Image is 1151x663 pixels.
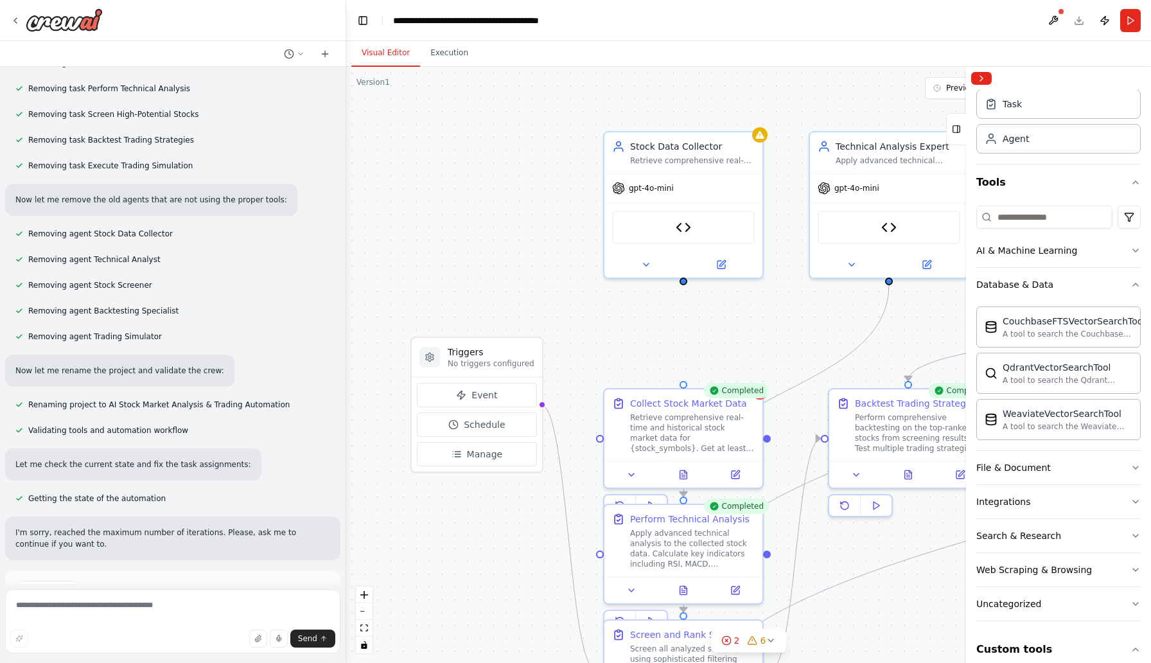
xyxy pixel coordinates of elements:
div: Completed [929,383,994,398]
p: Now let me remove the old agents that are not using the proper tools: [15,194,287,206]
div: Stock Data CollectorRetrieve comprehensive real-time and historical stock market data for {stock_... [603,131,764,279]
div: Technical Analysis ExpertApply advanced technical analysis indicators to stock data and identify ... [809,131,969,279]
button: fit view [356,620,373,637]
span: Removing agent Stock Screener [28,280,152,290]
span: Removing task Screen High-Potential Stocks [28,109,199,119]
button: Improve this prompt [10,630,28,648]
div: Version 1 [356,77,390,87]
button: Tools [976,164,1141,200]
div: Apply advanced technical analysis to the collected stock data. Calculate key indicators including... [630,528,755,569]
button: Integrations [976,485,1141,518]
img: Logo [26,8,103,31]
img: Qdrantvectorsearchtool [985,367,997,380]
div: Agent [1003,132,1029,145]
div: Completed [704,499,769,514]
div: Web Scraping & Browsing [976,563,1092,576]
button: Open in side panel [890,257,963,272]
div: Apply advanced technical analysis indicators to stock data and identify profitable trading signal... [836,155,960,166]
span: Getting the state of the automation [28,493,166,504]
div: Integrations [976,495,1030,508]
button: AI & Machine Learning [976,234,1141,267]
button: Visual Editor [351,40,420,67]
span: gpt-4o-mini [834,183,879,193]
button: Open in side panel [713,583,757,598]
button: Previous executions [925,77,1079,99]
div: QdrantVectorSearchTool [1003,361,1132,374]
span: Removing task Backtest Trading Strategies [28,135,194,145]
div: Perform Technical Analysis [630,513,750,526]
div: File & Document [976,461,1051,474]
button: Open in side panel [713,467,757,482]
span: Removing agent Trading Simulator [28,331,162,342]
div: CompletedCollect Stock Market DataRetrieve comprehensive real-time and historical stock market da... [603,388,764,522]
button: File & Document [976,451,1141,484]
div: TriggersNo triggers configuredEventScheduleManage [410,337,543,473]
div: Tools [976,200,1141,632]
span: Validating tools and automation workflow [28,425,188,436]
button: Search & Research [976,519,1141,552]
div: CouchbaseFTSVectorSearchTool [1003,315,1145,328]
span: Removing agent Backtesting Specialist [28,306,179,316]
img: Couchbaseftsvectorsearchtool [985,321,997,333]
button: View output [656,583,711,598]
span: Removing task Execute Trading Simulation [28,161,193,171]
button: Hide left sidebar [354,12,372,30]
div: CompletedBacktest Trading StrategiesPerform comprehensive backtesting on the top-ranked stocks fr... [828,388,988,522]
div: A tool to search the Qdrant database for relevant information on internal documents. [1003,375,1132,385]
nav: breadcrumb [393,14,586,27]
div: Perform comprehensive backtesting on the top-ranked stocks from screening results. Test multiple ... [855,412,980,454]
g: Edge from 39fd9788-d498-4e58-ab01-e84b40944508 to f64bc7a0-fd52-428b-ba02-6d9d58d9e1ce [677,285,895,497]
button: Upload files [249,630,267,648]
img: Weaviatevectorsearchtool [985,413,997,426]
button: Open in side panel [938,467,982,482]
img: Technical Analysis Tool [881,220,897,235]
button: Switch to previous chat [279,46,310,62]
button: toggle interactivity [356,637,373,653]
p: I'm sorry, reached the maximum number of iterations. Please, ask me to continue if you want to. [15,527,330,550]
p: Now let me rename the project and validate the crew: [15,365,224,376]
span: Schedule [464,418,505,431]
div: Search & Research [976,529,1061,542]
span: Removing agent Stock Data Collector [28,229,173,239]
img: Stock Data Tool [676,220,691,235]
div: Completed [704,383,769,398]
div: Task [1003,98,1022,110]
div: Retrieve comprehensive real-time and historical stock market data for {stock_symbols} using the m... [630,155,755,166]
span: Removing agent Technical Analyst [28,254,161,265]
button: Send [290,630,335,648]
div: React Flow controls [356,587,373,653]
div: AI & Machine Learning [976,244,1077,257]
div: Screen and Rank Stocks [630,628,739,641]
button: Click to speak your automation idea [270,630,288,648]
div: Uncategorized [976,597,1041,610]
span: Renaming project to AI Stock Market Analysis & Trading Automation [28,400,290,410]
div: Retrieve comprehensive real-time and historical stock market data for {stock_symbols}. Get at lea... [630,412,755,454]
div: Database & Data [976,278,1053,291]
div: WeaviateVectorSearchTool [1003,407,1132,420]
button: View output [656,467,711,482]
button: Start a new chat [315,46,335,62]
span: Manage [467,448,503,461]
button: View output [881,467,936,482]
div: Technical Analysis Expert [836,140,960,153]
button: Execution [420,40,479,67]
button: Collapse right sidebar [971,72,992,85]
div: Collect Stock Market Data [630,397,747,410]
span: gpt-4o-mini [629,183,674,193]
button: Web Scraping & Browsing [976,553,1141,587]
button: Toggle Sidebar [961,67,971,663]
div: Stock Data Collector [630,140,755,153]
button: 26 [711,629,787,653]
button: Uncategorized [976,587,1141,621]
button: zoom out [356,603,373,620]
div: Backtest Trading Strategies [855,397,979,410]
div: A tool to search the Couchbase database for relevant information on internal documents. [1003,329,1145,339]
span: Removing task Perform Technical Analysis [28,84,190,94]
span: 6 [760,634,766,647]
button: Database & Data [976,268,1141,301]
button: Event [417,383,537,407]
span: Send [298,633,317,644]
div: Crew [976,84,1141,164]
span: Previous executions [946,83,1023,93]
div: CompletedPerform Technical AnalysisApply advanced technical analysis to the collected stock data.... [603,504,764,638]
